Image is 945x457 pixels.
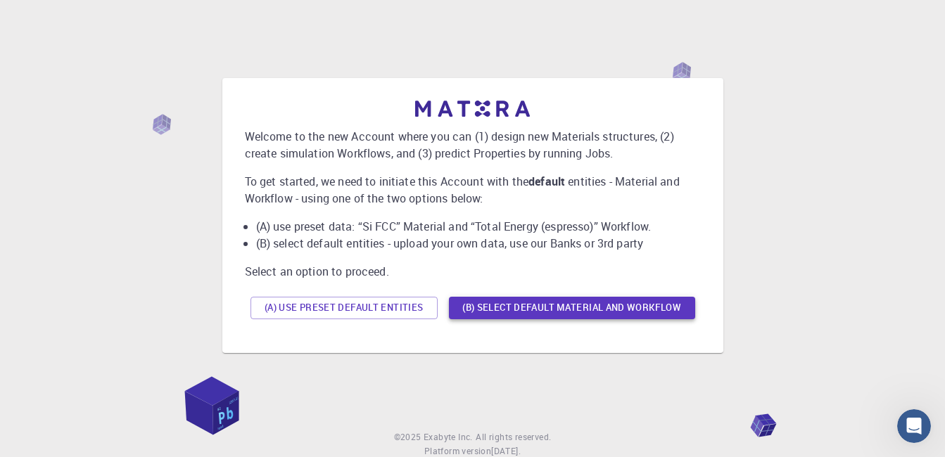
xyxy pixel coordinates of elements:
span: Exabyte Inc. [424,431,473,442]
p: To get started, we need to initiate this Account with the entities - Material and Workflow - usin... [245,173,701,207]
button: (A) Use preset default entities [250,297,438,319]
iframe: Intercom live chat [897,409,931,443]
b: default [528,174,565,189]
span: All rights reserved. [476,430,551,444]
p: Welcome to the new Account where you can (1) design new Materials structures, (2) create simulati... [245,128,701,162]
li: (B) select default entities - upload your own data, use our Banks or 3rd party [256,235,701,252]
span: [DATE] . [491,445,521,456]
a: Exabyte Inc. [424,430,473,444]
li: (A) use preset data: “Si FCC” Material and “Total Energy (espresso)” Workflow. [256,218,701,235]
img: logo [415,101,531,117]
span: Support [28,10,79,22]
p: Select an option to proceed. [245,263,701,280]
button: (B) Select default material and workflow [449,297,695,319]
span: © 2025 [394,430,424,444]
